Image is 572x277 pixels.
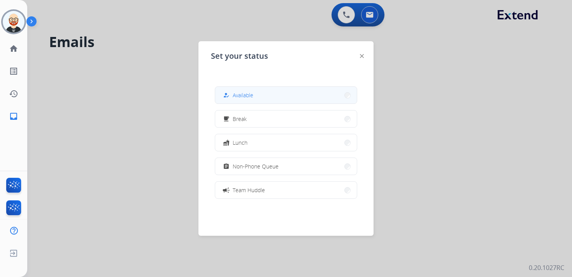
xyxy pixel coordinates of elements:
[223,116,230,122] mat-icon: free_breakfast
[233,162,279,170] span: Non-Phone Queue
[215,182,357,198] button: Team Huddle
[215,158,357,175] button: Non-Phone Queue
[223,163,230,170] mat-icon: assignment
[529,263,564,272] p: 0.20.1027RC
[222,186,230,194] mat-icon: campaign
[215,87,357,103] button: Available
[233,115,247,123] span: Break
[215,110,357,127] button: Break
[215,134,357,151] button: Lunch
[233,138,247,147] span: Lunch
[211,51,268,61] span: Set your status
[233,186,265,194] span: Team Huddle
[9,89,18,98] mat-icon: history
[9,44,18,53] mat-icon: home
[3,11,25,33] img: avatar
[233,91,253,99] span: Available
[223,139,230,146] mat-icon: fastfood
[9,112,18,121] mat-icon: inbox
[9,67,18,76] mat-icon: list_alt
[360,54,364,58] img: close-button
[223,92,230,98] mat-icon: how_to_reg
